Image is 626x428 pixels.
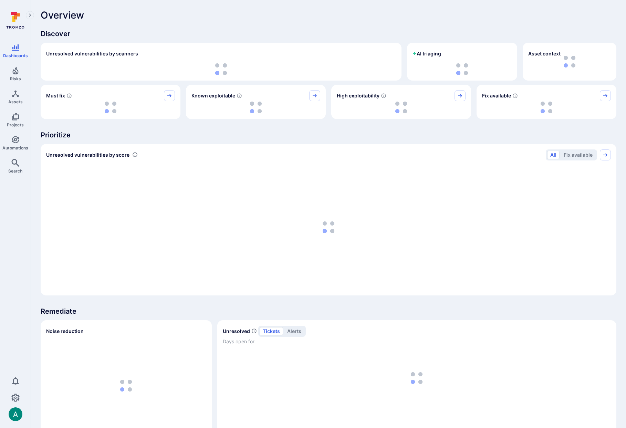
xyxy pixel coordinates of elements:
div: loading spinner [191,101,320,114]
h2: AI triaging [413,50,441,57]
svg: Risk score >=40 , missed SLA [66,93,72,98]
svg: Vulnerabilities with fix available [512,93,518,98]
span: Number of unresolved items by priority and days open [251,327,257,335]
span: Search [8,168,22,174]
div: loading spinner [482,101,611,114]
span: Fix available [482,92,511,99]
span: Days open for [223,338,611,345]
div: loading spinner [46,101,175,114]
span: Discover [41,29,616,39]
div: loading spinner [46,63,396,75]
span: High exploitability [337,92,379,99]
span: Dashboards [3,53,28,58]
h2: Unresolved [223,328,250,335]
div: loading spinner [46,165,611,290]
div: loading spinner [413,63,512,75]
svg: EPSS score ≥ 0.7 [381,93,386,98]
div: loading spinner [337,101,466,114]
button: All [547,151,560,159]
h2: Unresolved vulnerabilities by scanners [46,50,138,57]
svg: Confirmed exploitable by KEV [237,93,242,98]
img: Loading... [105,102,116,113]
span: Projects [7,122,24,127]
img: Loading... [250,102,262,113]
span: Remediate [41,306,616,316]
i: Expand navigation menu [28,12,32,18]
span: Known exploitable [191,92,235,99]
span: Automations [2,145,28,150]
span: Prioritize [41,130,616,140]
div: Must fix [41,85,180,119]
span: Unresolved vulnerabilities by score [46,152,129,158]
span: Asset context [528,50,561,57]
img: Loading... [456,63,468,75]
img: Loading... [395,102,407,113]
div: Number of vulnerabilities in status 'Open' 'Triaged' and 'In process' grouped by score [132,151,138,158]
img: Loading... [120,380,132,392]
span: Risks [10,76,21,81]
button: Fix available [561,151,596,159]
div: Known exploitable [186,85,326,119]
button: Expand navigation menu [26,11,34,19]
div: Fix available [477,85,616,119]
span: Must fix [46,92,65,99]
button: tickets [260,327,283,335]
img: Loading... [541,102,552,113]
span: Noise reduction [46,328,84,334]
div: High exploitability [331,85,471,119]
img: Loading... [323,221,334,233]
div: Arjan Dehar [9,407,22,421]
span: Assets [8,99,23,104]
span: Overview [41,10,84,21]
img: Loading... [215,63,227,75]
img: ACg8ocLSa5mPYBaXNx3eFu_EmspyJX0laNWN7cXOFirfQ7srZveEpg=s96-c [9,407,22,421]
button: alerts [284,327,304,335]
